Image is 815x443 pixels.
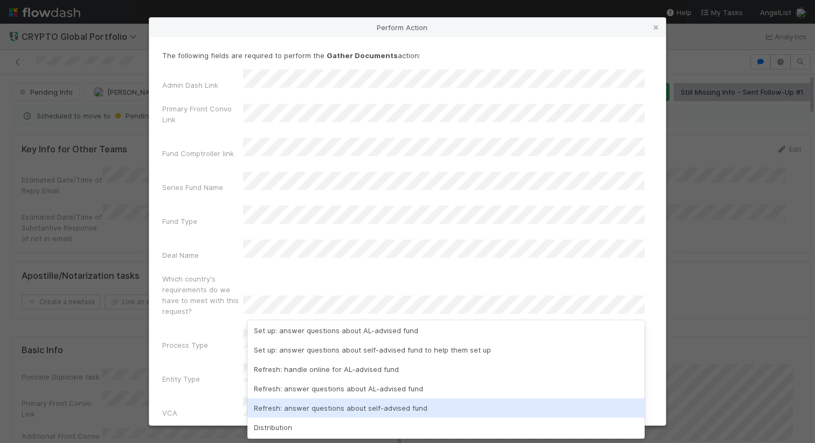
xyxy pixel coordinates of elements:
[162,216,197,227] label: Fund Type
[247,398,645,418] div: Refresh: answer questions about self-advised fund
[162,103,243,125] label: Primary Front Convo Link
[162,407,177,418] label: VCA
[247,379,645,398] div: Refresh: answer questions about AL-advised fund
[327,51,398,60] strong: Gather Documents
[162,273,243,317] label: Which country's requirements do we have to meet with this request?
[247,360,645,379] div: Refresh: handle online for AL-advised fund
[162,374,200,384] label: Entity Type
[162,182,223,193] label: Series Fund Name
[149,18,666,37] div: Perform Action
[162,80,218,90] label: Admin Dash Link
[247,340,645,360] div: Set up: answer questions about self-advised fund to help them set up
[162,340,208,350] label: Process Type
[162,50,653,61] p: The following fields are required to perform the action:
[162,148,234,159] label: Fund Comptroller link
[247,418,645,437] div: Distribution
[162,250,199,261] label: Deal Name
[247,321,645,340] div: Set up: answer questions about AL-advised fund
